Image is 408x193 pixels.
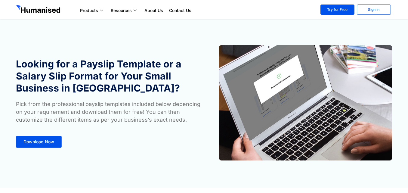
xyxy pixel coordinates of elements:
[16,58,201,94] h1: Looking for a Payslip Template or a Salary Slip Format for Your Small Business in [GEOGRAPHIC_DATA]?
[16,100,201,124] p: Pick from the professional payslip templates included below depending on your requirement and dow...
[16,136,62,148] a: Download Now
[141,7,166,14] a: About Us
[166,7,194,14] a: Contact Us
[357,5,391,15] a: Sign In
[16,5,62,14] img: GetHumanised Logo
[23,140,54,144] span: Download Now
[320,5,354,15] a: Try for Free
[108,7,141,14] a: Resources
[77,7,108,14] a: Products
